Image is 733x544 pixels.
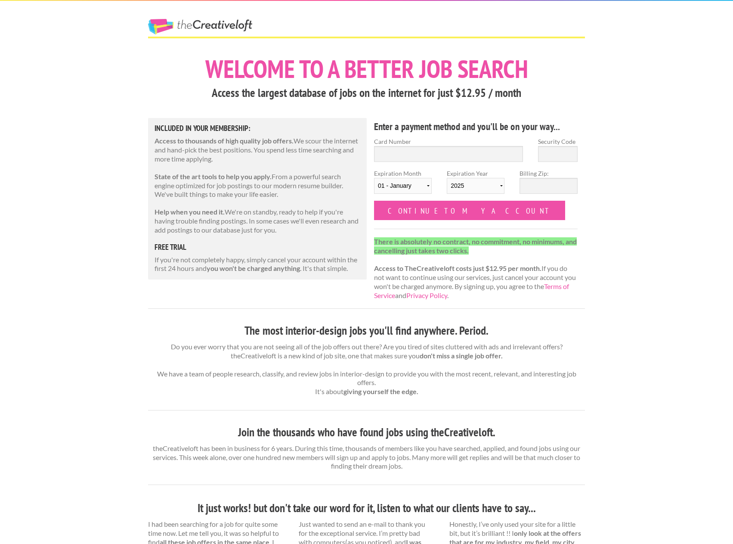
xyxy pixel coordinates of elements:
a: Privacy Policy [406,291,447,299]
h3: Join the thousands who have found jobs using theCreativeloft. [148,424,585,441]
p: From a powerful search engine optimized for job postings to our modern resume builder. We've buil... [155,172,360,199]
strong: giving yourself the edge. [343,387,418,395]
h3: Access the largest database of jobs on the internet for just $12.95 / month [148,85,585,101]
p: We're on standby, ready to help if you're having trouble finding postings. In some cases we'll ev... [155,208,360,234]
p: Do you ever worry that you are not seeing all of the job offers out there? Are you tired of sites... [148,342,585,396]
strong: don't miss a single job offer. [420,351,503,360]
h5: Included in Your Membership: [155,124,360,132]
h1: Welcome to a better job search [148,56,585,81]
label: Expiration Year [447,169,504,201]
strong: There is absolutely no contract, no commitment, no minimums, and cancelling just takes two clicks. [374,237,577,255]
h3: It just works! but don't take our word for it, listen to what our clients have to say... [148,500,585,516]
strong: Access to TheCreativeloft costs just $12.95 per month. [374,264,541,272]
strong: Access to thousands of high quality job offers. [155,137,294,145]
p: We scour the internet and hand-pick the best positions. You spend less time searching and more ti... [155,137,360,163]
a: Terms of Service [374,282,569,299]
label: Expiration Month [374,169,432,201]
p: If you do not want to continue using our services, just cancel your account you won't be charged ... [374,237,578,300]
h3: The most interior-design jobs you'll find anywhere. Period. [148,323,585,339]
input: Continue to my account [374,201,565,220]
strong: Help when you need it. [155,208,225,216]
strong: State of the art tools to help you apply. [155,172,272,180]
p: theCreativeloft has been in business for 6 years. During this time, thousands of members like you... [148,444,585,471]
a: The Creative Loft [148,19,252,34]
label: Card Number [374,137,523,146]
strong: you won't be charged anything [207,264,300,272]
select: Expiration Year [447,178,504,194]
select: Expiration Month [374,178,432,194]
h5: free trial [155,243,360,251]
h4: Enter a payment method and you'll be on your way... [374,120,578,134]
label: Security Code [538,137,578,146]
label: Billing Zip: [520,169,577,178]
p: If you're not completely happy, simply cancel your account within the first 24 hours and . It's t... [155,255,360,274]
